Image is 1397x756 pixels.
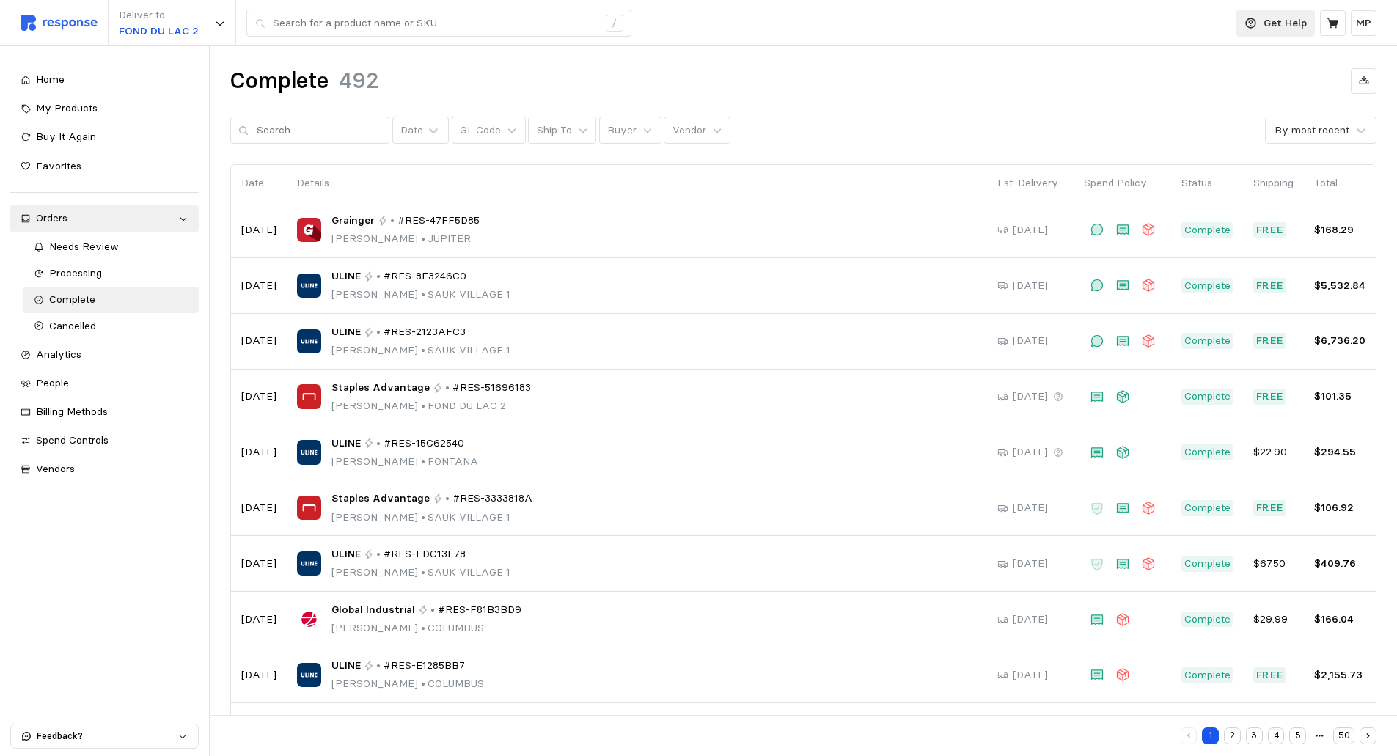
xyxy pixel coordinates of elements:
[10,124,199,150] a: Buy It Again
[528,117,596,144] button: Ship To
[36,376,69,389] span: People
[36,73,65,86] span: Home
[1268,727,1285,744] button: 4
[36,101,98,114] span: My Products
[384,713,459,730] span: #RES-E2451117
[1256,389,1284,405] p: Free
[331,658,361,674] span: ULINE
[1314,500,1365,516] p: $106.92
[297,175,977,191] p: Details
[23,313,199,340] a: Cancelled
[297,384,321,408] img: Staples Advantage
[418,399,428,412] span: •
[1253,175,1294,191] p: Shipping
[397,213,480,229] span: #RES-47FF5D85
[1264,15,1307,32] p: Get Help
[23,287,199,313] a: Complete
[297,496,321,520] img: Staples Advantage
[1256,667,1284,683] p: Free
[36,405,108,418] span: Billing Methods
[10,67,199,93] a: Home
[297,274,321,298] img: ULINE
[331,380,430,396] span: Staples Advantage
[297,218,321,242] img: Grainger
[10,205,199,232] a: Orders
[1013,612,1048,628] p: [DATE]
[331,510,532,526] p: [PERSON_NAME] SAUK VILLAGE 1
[339,67,379,95] h1: 492
[331,342,510,359] p: [PERSON_NAME] SAUK VILLAGE 1
[10,370,199,397] a: People
[241,278,276,294] p: [DATE]
[1236,10,1316,37] button: Get Help
[1314,333,1365,349] p: $6,736.20
[331,213,375,229] span: Grainger
[36,130,96,143] span: Buy It Again
[241,389,276,405] p: [DATE]
[297,607,321,631] img: Global Industrial
[331,565,510,581] p: [PERSON_NAME] SAUK VILLAGE 1
[418,677,428,690] span: •
[10,427,199,454] a: Spend Controls
[1314,556,1365,572] p: $409.76
[10,456,199,482] a: Vendors
[537,122,572,139] p: Ship To
[1275,122,1349,138] div: By most recent
[36,210,173,227] div: Orders
[1013,500,1048,516] p: [DATE]
[119,7,199,23] p: Deliver to
[1256,500,1284,516] p: Free
[664,117,730,144] button: Vendor
[1314,278,1365,294] p: $5,532.84
[452,380,531,396] span: #RES-51696183
[599,117,661,144] button: Buyer
[257,117,381,144] input: Search
[1224,727,1241,744] button: 2
[1289,727,1306,744] button: 5
[452,117,526,144] button: GL Code
[384,546,466,562] span: #RES-FDC13F78
[1253,444,1294,460] p: $22.90
[1314,222,1365,238] p: $168.29
[1256,333,1284,349] p: Free
[241,175,276,191] p: Date
[1184,612,1231,628] p: Complete
[331,436,361,452] span: ULINE
[460,122,501,139] p: GL Code
[1013,556,1048,572] p: [DATE]
[452,491,532,507] span: #RES-3333818A
[23,260,199,287] a: Processing
[10,153,199,180] a: Favorites
[11,724,198,748] button: Feedback?
[376,713,381,730] p: •
[1184,222,1231,238] p: Complete
[1356,15,1371,32] p: MP
[37,730,177,743] p: Feedback?
[1351,10,1376,36] button: MP
[241,222,276,238] p: [DATE]
[418,565,428,579] span: •
[49,266,102,279] span: Processing
[1202,727,1219,744] button: 1
[384,268,466,285] span: #RES-8E3246C0
[49,240,119,253] span: Needs Review
[418,287,428,301] span: •
[376,658,381,674] p: •
[1184,556,1231,572] p: Complete
[400,122,423,138] div: Date
[21,15,98,31] img: svg%3e
[241,500,276,516] p: [DATE]
[49,293,95,306] span: Complete
[331,231,480,247] p: [PERSON_NAME] JUPITER
[331,287,510,303] p: [PERSON_NAME] SAUK VILLAGE 1
[331,324,361,340] span: ULINE
[1246,727,1263,744] button: 3
[1013,278,1048,294] p: [DATE]
[607,122,637,139] p: Buyer
[297,663,321,687] img: ULINE
[418,621,428,634] span: •
[1314,667,1365,683] p: $2,155.73
[273,10,598,37] input: Search for a product name or SKU
[331,398,531,414] p: [PERSON_NAME] FOND DU LAC 2
[418,343,428,356] span: •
